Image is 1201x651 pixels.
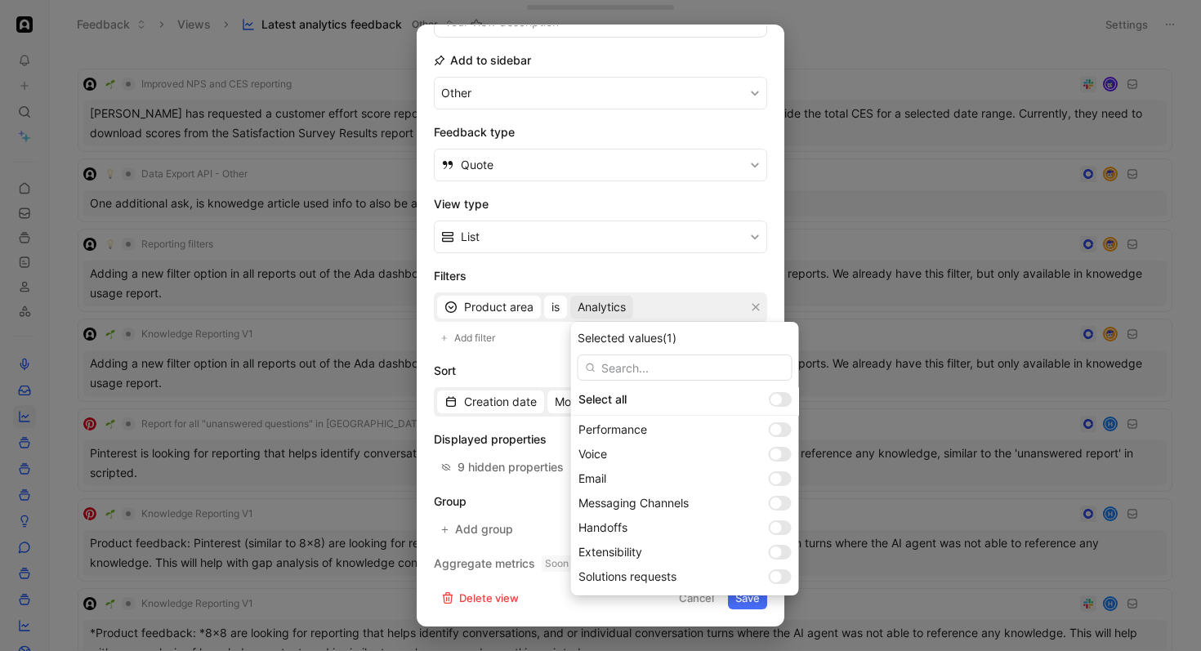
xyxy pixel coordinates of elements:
[578,545,642,559] span: Extensibility
[578,422,647,436] span: Performance
[578,390,762,409] div: Select all
[578,354,792,381] input: Search...
[578,496,689,510] span: Messaging Channels
[578,569,676,583] span: Solutions requests
[578,471,606,485] span: Email
[578,520,627,534] span: Handoffs
[578,447,607,461] span: Voice
[578,328,792,348] div: Selected values (1)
